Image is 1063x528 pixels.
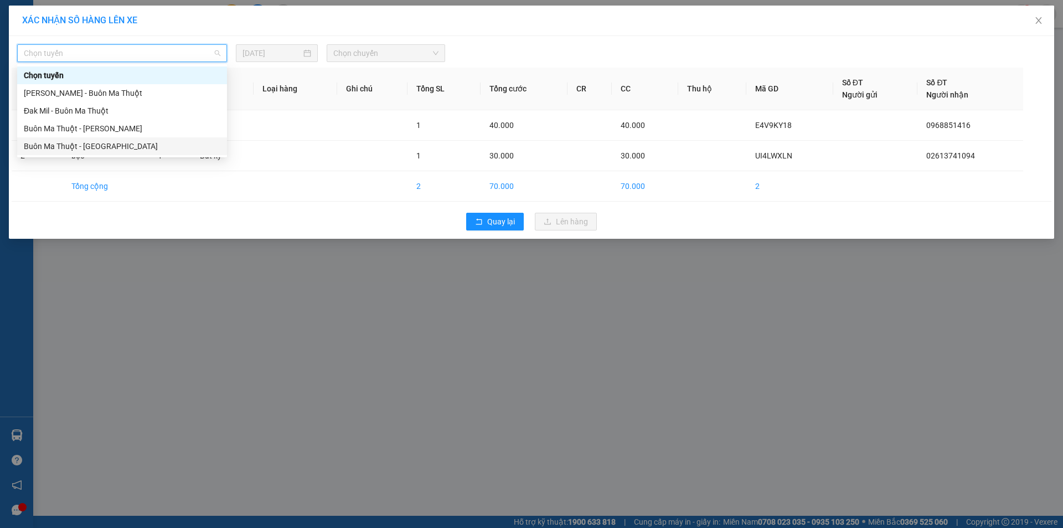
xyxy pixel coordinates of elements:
[926,78,947,87] span: Số ĐT
[489,121,514,130] span: 40.000
[407,68,481,110] th: Tổng SL
[12,68,63,110] th: STT
[481,68,567,110] th: Tổng cước
[24,140,220,152] div: Buôn Ma Thuột - [GEOGRAPHIC_DATA]
[621,151,645,160] span: 30.000
[621,121,645,130] span: 40.000
[12,141,63,171] td: 2
[24,105,220,117] div: Đak Mil - Buôn Ma Thuột
[475,218,483,227] span: rollback
[1023,6,1054,37] button: Close
[17,102,227,120] div: Đak Mil - Buôn Ma Thuột
[926,121,971,130] span: 0968851416
[24,45,220,61] span: Chọn tuyến
[746,68,833,110] th: Mã GD
[1034,16,1043,25] span: close
[746,171,833,202] td: 2
[337,68,407,110] th: Ghi chú
[63,171,149,202] td: Tổng cộng
[567,68,611,110] th: CR
[416,151,421,160] span: 1
[17,120,227,137] div: Buôn Ma Thuột - Đak Mil
[755,151,792,160] span: UI4LWXLN
[17,84,227,102] div: Gia Nghĩa - Buôn Ma Thuột
[466,213,524,230] button: rollbackQuay lại
[24,122,220,135] div: Buôn Ma Thuột - [PERSON_NAME]
[12,110,63,141] td: 1
[242,47,301,59] input: 15/08/2025
[416,121,421,130] span: 1
[926,90,968,99] span: Người nhận
[333,45,438,61] span: Chọn chuyến
[17,137,227,155] div: Buôn Ma Thuột - Gia Nghĩa
[535,213,597,230] button: uploadLên hàng
[612,171,679,202] td: 70.000
[17,66,227,84] div: Chọn tuyến
[926,151,975,160] span: 02613741094
[612,68,679,110] th: CC
[678,68,746,110] th: Thu hộ
[755,121,792,130] span: E4V9KY18
[24,69,220,81] div: Chọn tuyến
[489,151,514,160] span: 30.000
[842,78,863,87] span: Số ĐT
[24,87,220,99] div: [PERSON_NAME] - Buôn Ma Thuột
[481,171,567,202] td: 70.000
[842,90,878,99] span: Người gửi
[407,171,481,202] td: 2
[487,216,515,228] span: Quay lại
[254,68,337,110] th: Loại hàng
[22,15,137,25] span: XÁC NHẬN SỐ HÀNG LÊN XE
